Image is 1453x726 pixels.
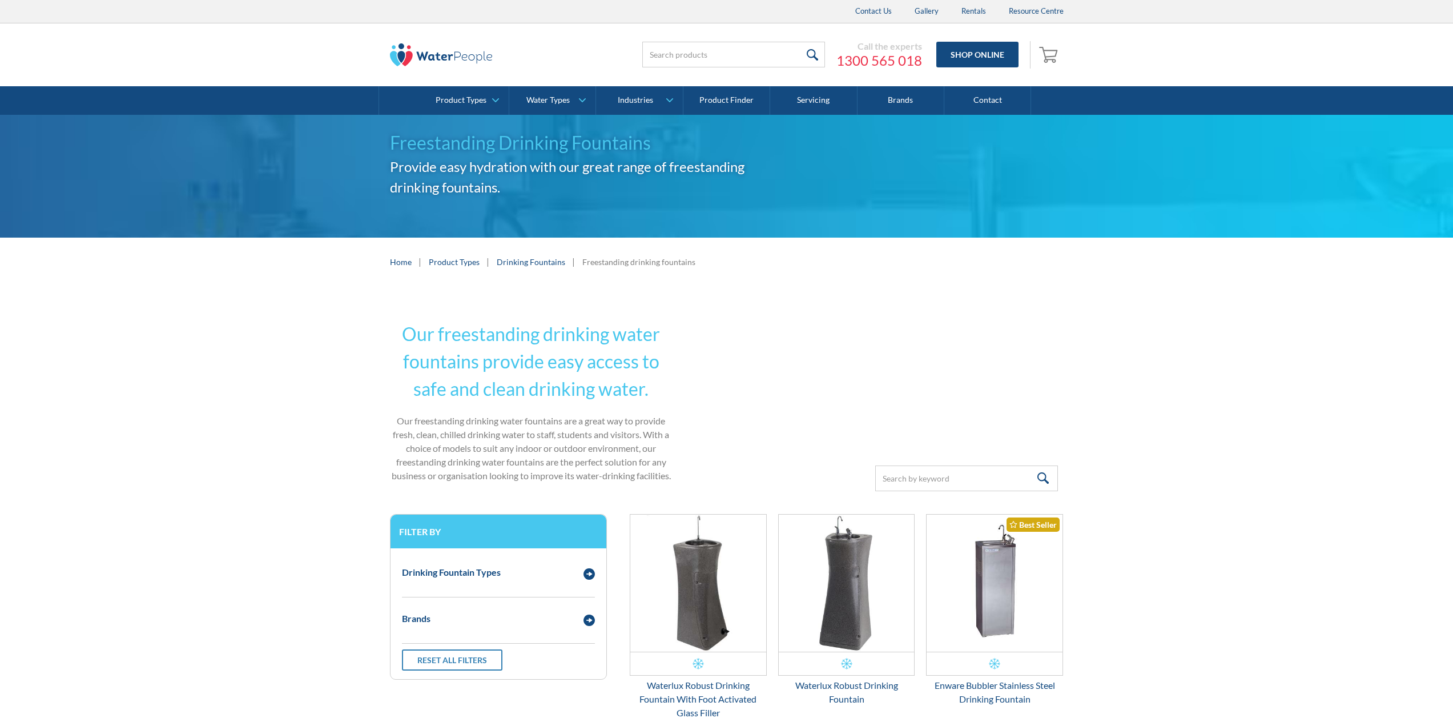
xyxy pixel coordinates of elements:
a: Waterlux Robust Drinking Fountain With Foot Activated Glass FillerWaterlux Robust Drinking Founta... [630,514,767,720]
a: Product Types [429,256,480,268]
div: Call the experts [836,41,922,52]
h2: Provide easy hydration with our great range of freestanding drinking fountains. [390,157,783,198]
a: 1300 565 018 [836,52,922,69]
div: Drinking Fountain Types [402,565,501,579]
a: Drinking Fountains [497,256,565,268]
div: Waterlux Robust Drinking Fountain With Foot Activated Glass Filler [630,679,767,720]
div: Product Types [436,95,486,105]
a: Product Types [422,86,509,115]
div: | [571,255,577,268]
img: Waterlux Robust Drinking Fountain [779,515,915,652]
img: Enware Bubbler Stainless Steel Drinking Fountain [927,515,1062,652]
a: Water Types [509,86,595,115]
a: Shop Online [936,42,1019,67]
div: Brands [402,612,430,625]
a: Product Finder [683,86,770,115]
a: Open cart [1036,41,1064,69]
a: Waterlux Robust Drinking FountainWaterlux Robust Drinking Fountain [778,514,915,706]
div: | [485,255,491,268]
div: Enware Bubbler Stainless Steel Drinking Fountain [926,679,1063,706]
iframe: podium webchat widget bubble [1362,669,1453,726]
a: Brands [858,86,944,115]
a: Home [390,256,412,268]
a: Contact [944,86,1031,115]
div: Water Types [526,95,570,105]
a: Industries [596,86,682,115]
div: Waterlux Robust Drinking Fountain [778,679,915,706]
h1: Freestanding Drinking Fountains [390,129,783,157]
div: Best Seller [1007,518,1060,532]
input: Search by keyword [875,466,1058,491]
h2: Our freestanding drinking water fountains provide easy access to safe and clean drinking water. [390,320,673,403]
a: Enware Bubbler Stainless Steel Drinking FountainBest SellerEnware Bubbler Stainless Steel Drinkin... [926,514,1063,706]
img: Waterlux Robust Drinking Fountain With Foot Activated Glass Filler [630,515,766,652]
div: | [417,255,423,268]
h3: Filter by [399,526,598,537]
p: Our freestanding drinking water fountains are a great way to provide fresh, clean, chilled drinki... [390,414,673,483]
img: The Water People [390,43,493,66]
div: Freestanding drinking fountains [582,256,695,268]
input: Search products [642,42,825,67]
a: Reset all filters [402,649,502,671]
div: Industries [618,95,653,105]
img: shopping cart [1039,45,1061,63]
a: Servicing [770,86,857,115]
